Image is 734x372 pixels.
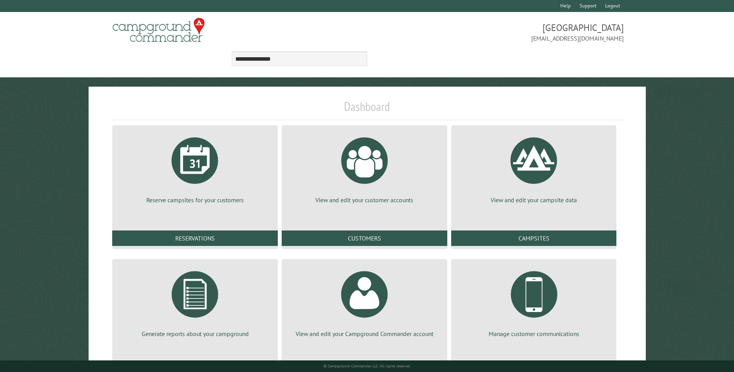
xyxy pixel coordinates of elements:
[121,329,269,338] p: Generate reports about your campground
[451,230,617,246] a: Campsites
[291,196,438,204] p: View and edit your customer accounts
[291,131,438,204] a: View and edit your customer accounts
[121,131,269,204] a: Reserve campsites for your customers
[121,265,269,338] a: Generate reports about your campground
[460,131,607,204] a: View and edit your campsite data
[460,329,607,338] p: Manage customer communications
[121,196,269,204] p: Reserve campsites for your customers
[110,99,623,120] h1: Dashboard
[323,363,411,369] small: © Campground Commander LLC. All rights reserved.
[460,196,607,204] p: View and edit your campsite data
[282,230,447,246] a: Customers
[291,329,438,338] p: View and edit your Campground Commander account
[460,265,607,338] a: Manage customer communications
[367,21,624,43] span: [GEOGRAPHIC_DATA] [EMAIL_ADDRESS][DOMAIN_NAME]
[110,15,207,45] img: Campground Commander
[291,265,438,338] a: View and edit your Campground Commander account
[112,230,278,246] a: Reservations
